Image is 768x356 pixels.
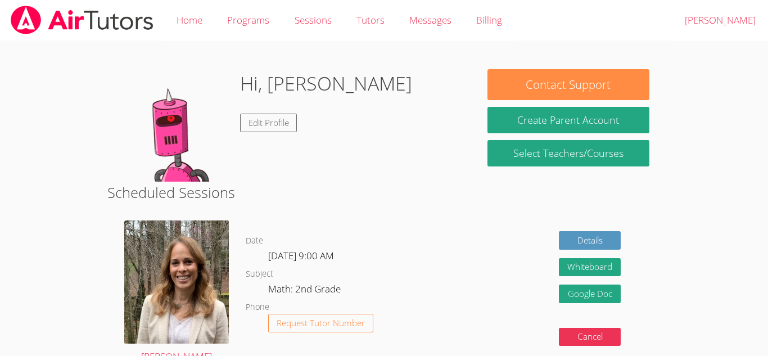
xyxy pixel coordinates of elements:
[246,300,269,314] dt: Phone
[268,249,334,262] span: [DATE] 9:00 AM
[409,13,451,26] span: Messages
[559,328,621,346] button: Cancel
[246,267,273,281] dt: Subject
[268,314,373,332] button: Request Tutor Number
[487,69,649,100] button: Contact Support
[240,114,297,132] a: Edit Profile
[124,220,229,344] img: avatar.png
[240,69,412,98] h1: Hi, [PERSON_NAME]
[559,231,621,250] a: Details
[119,69,231,182] img: default.png
[559,285,621,303] a: Google Doc
[487,107,649,133] button: Create Parent Account
[559,258,621,277] button: Whiteboard
[107,182,661,203] h2: Scheduled Sessions
[10,6,155,34] img: airtutors_banner-c4298cdbf04f3fff15de1276eac7730deb9818008684d7c2e4769d2f7ddbe033.png
[268,281,343,300] dd: Math: 2nd Grade
[277,319,365,327] span: Request Tutor Number
[246,234,263,248] dt: Date
[487,140,649,166] a: Select Teachers/Courses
